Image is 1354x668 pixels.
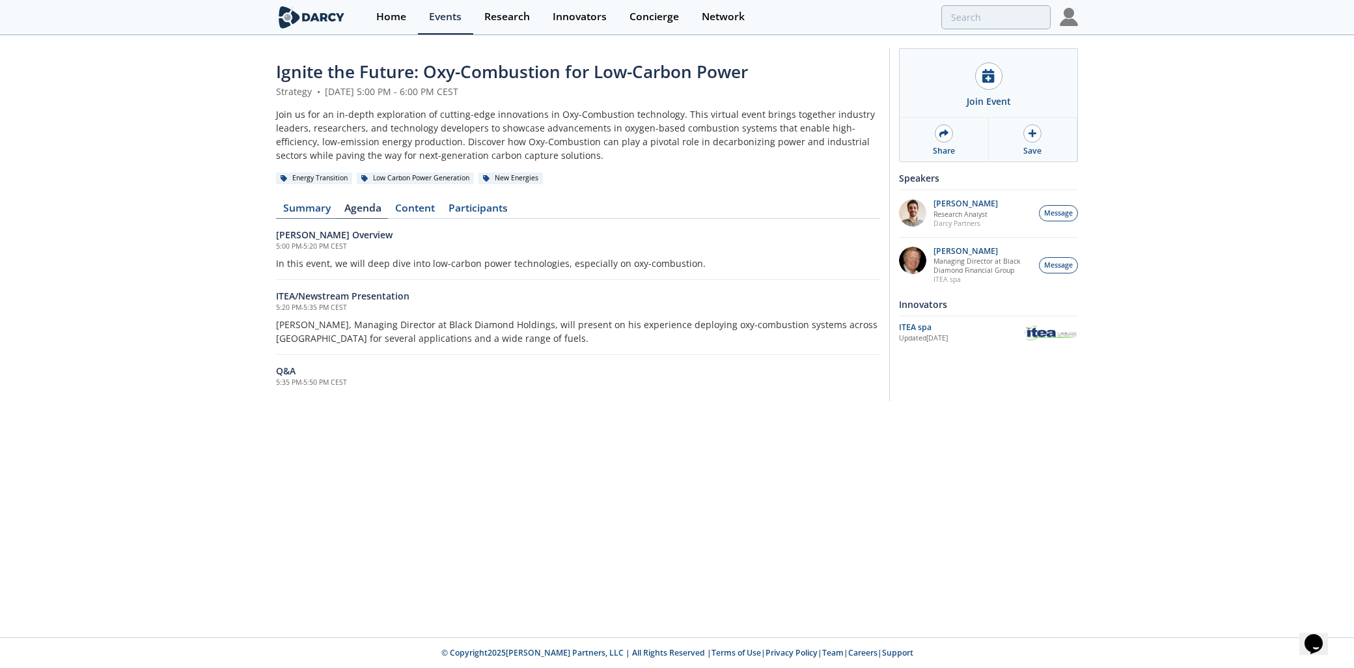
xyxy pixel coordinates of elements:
[899,167,1078,189] div: Speakers
[276,303,880,313] h5: 5:20 PM - 5:35 PM CEST
[712,647,761,658] a: Terms of Use
[429,12,462,22] div: Events
[337,203,388,219] a: Agenda
[899,293,1078,316] div: Innovators
[1023,145,1042,157] div: Save
[882,647,913,658] a: Support
[1044,260,1073,271] span: Message
[933,257,1032,275] p: Managing Director at Black Diamond Financial Group
[276,173,352,184] div: Energy Transition
[899,333,1023,344] div: Updated [DATE]
[388,203,441,219] a: Content
[478,173,543,184] div: New Energies
[376,12,406,22] div: Home
[933,275,1032,284] p: ITEA spa
[967,94,1011,108] div: Join Event
[441,203,514,219] a: Participants
[933,247,1032,256] p: [PERSON_NAME]
[276,60,748,83] span: Ignite the Future: Oxy-Combustion for Low-Carbon Power
[276,289,880,303] h6: ITEA/Newstream Presentation
[276,378,880,388] h5: 5:35 PM - 5:50 PM CEST
[1039,205,1078,221] button: Message
[933,219,998,228] p: Darcy Partners
[899,322,1023,333] div: ITEA spa
[276,242,880,252] h5: 5:00 PM - 5:20 PM CEST
[276,203,337,219] a: Summary
[195,647,1159,659] p: © Copyright 2025 [PERSON_NAME] Partners, LLC | All Rights Reserved | | | | |
[766,647,818,658] a: Privacy Policy
[848,647,877,658] a: Careers
[276,107,880,162] div: Join us for an in-depth exploration of cutting-edge innovations in Oxy-Combustion technology. Thi...
[276,257,880,270] p: In this event, we will deep dive into low-carbon power technologies, especially on oxy-combustion.
[702,12,745,22] div: Network
[276,318,880,345] p: [PERSON_NAME], Managing Director at Black Diamond Holdings, will present on his experience deploy...
[933,199,998,208] p: [PERSON_NAME]
[822,647,844,658] a: Team
[933,210,998,219] p: Research Analyst
[1039,257,1078,273] button: Message
[357,173,474,184] div: Low Carbon Power Generation
[899,199,926,227] img: e78dc165-e339-43be-b819-6f39ce58aec6
[276,6,347,29] img: logo-wide.svg
[276,85,880,98] div: Strategy [DATE] 5:00 PM - 6:00 PM CEST
[899,321,1078,344] a: ITEA spa Updated[DATE] ITEA spa
[1299,616,1341,655] iframe: chat widget
[1060,8,1078,26] img: Profile
[941,5,1051,29] input: Advanced Search
[276,228,880,242] h6: [PERSON_NAME] Overview
[276,364,880,378] h6: Q&A
[629,12,679,22] div: Concierge
[933,145,955,157] div: Share
[1044,208,1073,219] span: Message
[1023,324,1078,342] img: ITEA spa
[899,247,926,274] img: 5c882eca-8b14-43be-9dc2-518e113e9a37
[314,85,322,98] span: •
[484,12,530,22] div: Research
[553,12,607,22] div: Innovators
